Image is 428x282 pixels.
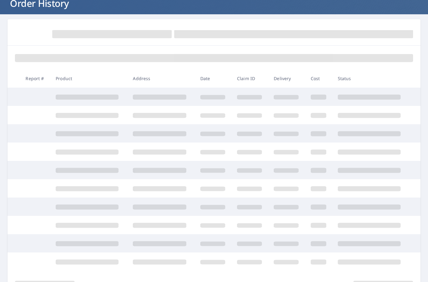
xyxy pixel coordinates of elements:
[232,69,269,88] th: Claim ID
[306,69,333,88] th: Cost
[195,69,232,88] th: Date
[269,69,305,88] th: Delivery
[128,69,195,88] th: Address
[21,69,51,88] th: Report #
[333,69,410,88] th: Status
[51,69,128,88] th: Product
